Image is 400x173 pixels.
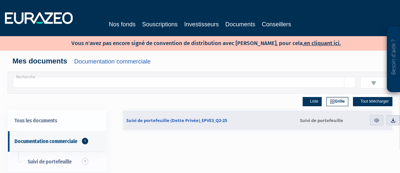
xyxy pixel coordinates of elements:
input: Recherche [13,77,344,88]
a: Documentation commerciale 1 [8,131,106,152]
p: Vous n'avez pas encore signé de convention de distribution avec [PERSON_NAME], pour cela, [52,38,341,47]
a: Documentation commerciale [74,58,150,65]
span: Suivi de portefeuille [28,159,72,165]
a: Suivi de portefeuille (Dette Privée)_EPVE3_Q2-25 [123,111,292,130]
a: Souscriptions [142,20,178,29]
span: 1 [83,138,89,144]
a: Conseillers [262,20,291,29]
img: filter.svg [371,80,377,86]
h4: Mes documents [12,57,387,65]
a: Liste [303,97,322,106]
a: Tout télécharger [353,97,392,106]
img: 1732889491-logotype_eurazeo_blanc_rvb.png [5,12,73,24]
a: Investisseurs [184,20,219,29]
img: download.svg [390,117,396,123]
span: Suivi de portefeuille [296,117,343,123]
a: en cliquant ici. [304,40,341,47]
span: Suivi de portefeuille (Dette Privée)_EPVE3_Q2-25 [126,117,227,123]
a: Nos fonds [109,20,136,29]
span: 1 [82,158,88,165]
img: eye.svg [374,117,380,123]
span: Documentation commerciale [14,138,77,144]
a: Documents [225,20,255,30]
a: Tous les documents [8,111,106,131]
a: Grille [326,97,348,106]
img: grid.svg [330,99,335,104]
p: Besoin d'aide ? [390,30,397,89]
a: Suivi de portefeuille1 [8,152,106,172]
